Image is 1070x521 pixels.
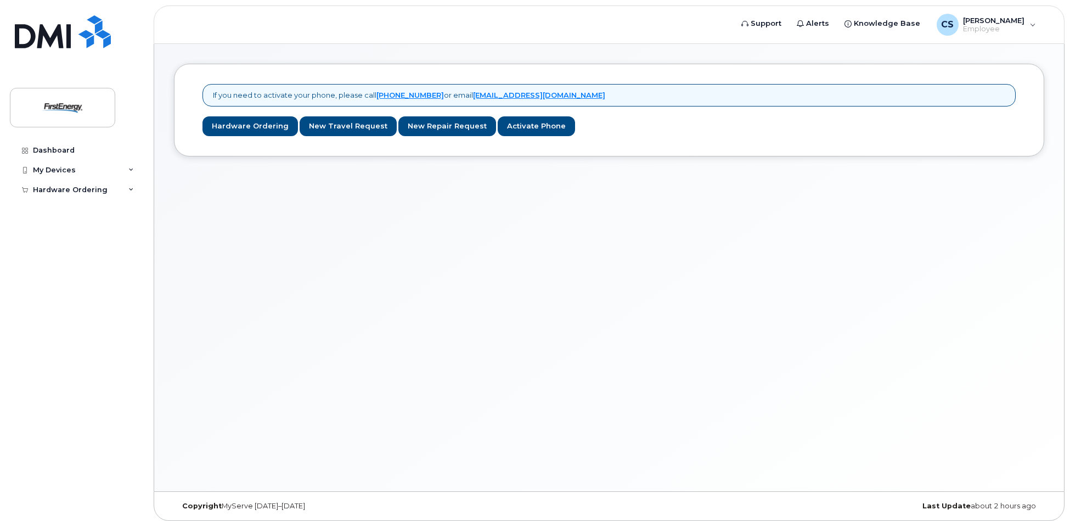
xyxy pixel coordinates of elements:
[376,91,444,99] a: [PHONE_NUMBER]
[398,116,496,137] a: New Repair Request
[300,116,397,137] a: New Travel Request
[174,502,464,511] div: MyServe [DATE]–[DATE]
[498,116,575,137] a: Activate Phone
[182,502,222,510] strong: Copyright
[473,91,605,99] a: [EMAIL_ADDRESS][DOMAIN_NAME]
[202,116,298,137] a: Hardware Ordering
[922,502,971,510] strong: Last Update
[213,90,605,100] p: If you need to activate your phone, please call or email
[754,502,1044,511] div: about 2 hours ago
